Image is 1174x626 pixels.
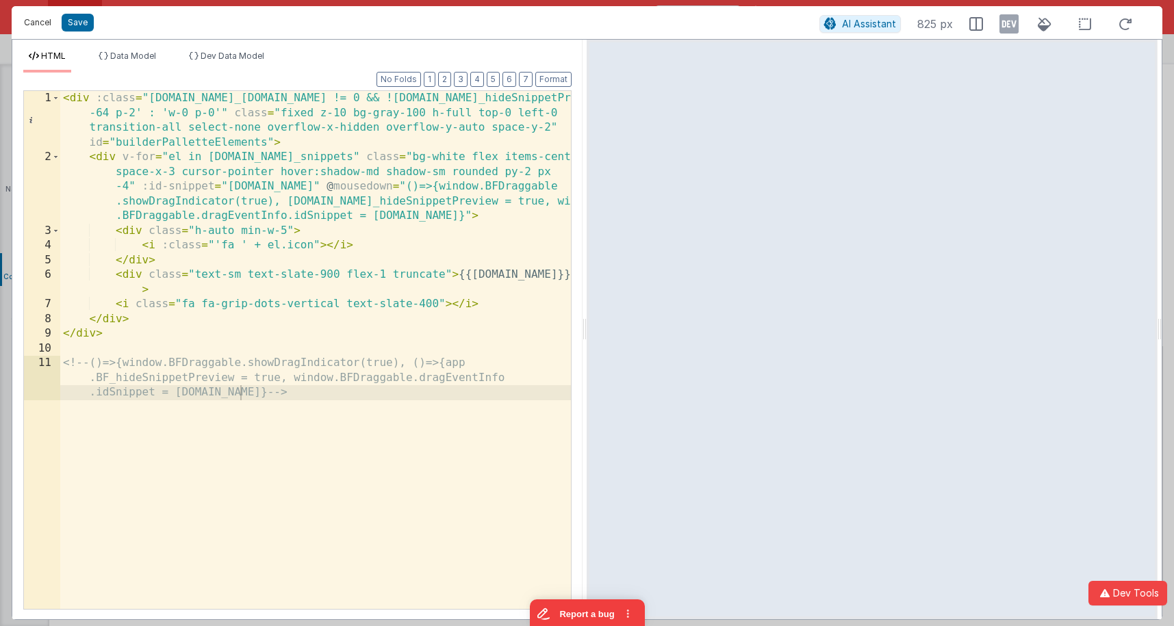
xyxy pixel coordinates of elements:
span: AI Assistant [842,18,896,29]
button: Save [62,14,94,31]
button: 1 [424,72,435,87]
button: 4 [470,72,484,87]
button: Cancel [17,13,58,32]
span: Dev Data Model [201,51,264,61]
div: 5 [24,253,60,268]
button: AI Assistant [819,15,901,33]
div: 7 [24,297,60,312]
button: Format [535,72,572,87]
div: 3 [24,224,60,239]
button: 6 [502,72,516,87]
div: 10 [24,341,60,356]
span: 825 px [917,16,953,32]
div: 1 [24,91,60,150]
button: 5 [487,72,500,87]
div: 8 [24,312,60,327]
iframe: Marker.io feedback button [407,166,522,194]
div: 11 [24,356,60,400]
div: 6 [24,268,60,297]
button: Dev Tools [1088,581,1167,605]
div: 2 [24,150,60,224]
span: Data Model [110,51,156,61]
button: 7 [519,72,533,87]
button: 3 [454,72,468,87]
div: 4 [24,238,60,253]
button: No Folds [377,72,421,87]
span: HTML [41,51,66,61]
div: 9 [24,326,60,341]
button: 2 [438,72,451,87]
